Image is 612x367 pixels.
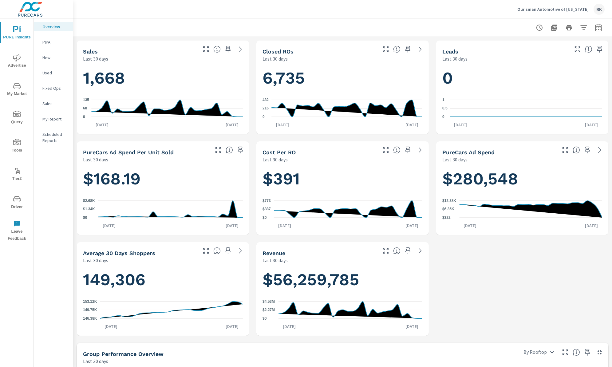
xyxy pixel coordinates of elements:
[263,269,422,290] h1: $56,259,785
[83,55,108,62] p: Last 30 days
[272,122,293,128] p: [DATE]
[83,269,243,290] h1: 149,306
[263,250,285,256] h5: Revenue
[560,145,570,155] button: Make Fullscreen
[83,250,155,256] h5: Average 30 Days Shoppers
[83,168,243,189] h1: $168.19
[442,156,468,163] p: Last 30 days
[42,39,68,45] p: PIPA
[34,84,73,93] div: Fixed Ops
[2,26,32,41] span: PURE Insights
[263,308,275,312] text: $2.27M
[263,215,267,220] text: $0
[235,145,245,155] span: Save this to your personalized report
[393,247,401,255] span: Total sales revenue over the selected date range. [Source: This data is sourced from the dealer’s...
[595,347,605,357] button: Minimize Widget
[263,48,294,55] h5: Closed ROs
[581,122,602,128] p: [DATE]
[263,199,271,203] text: $773
[415,145,425,155] a: See more details in report
[594,4,605,15] div: BK
[393,45,401,53] span: Number of Repair Orders Closed by the selected dealership group over the selected time range. [So...
[442,168,602,189] h1: $280,548
[278,323,300,330] p: [DATE]
[2,195,32,211] span: Driver
[42,70,68,76] p: Used
[201,44,211,54] button: Make Fullscreen
[201,246,211,256] button: Make Fullscreen
[442,55,468,62] p: Last 30 days
[401,223,423,229] p: [DATE]
[263,106,269,111] text: 216
[582,145,592,155] span: Save this to your personalized report
[2,54,32,69] span: Advertise
[42,24,68,30] p: Overview
[34,53,73,62] div: New
[415,246,425,256] a: See more details in report
[213,247,221,255] span: A rolling 30 day total of daily Shoppers on the dealership website, averaged over the selected da...
[83,207,95,211] text: $1.34K
[381,145,391,155] button: Make Fullscreen
[223,246,233,256] span: Save this to your personalized report
[442,199,456,203] text: $12.38K
[263,98,269,102] text: 432
[263,257,288,264] p: Last 30 days
[578,22,590,34] button: Apply Filters
[83,308,97,312] text: 149.75K
[100,323,122,330] p: [DATE]
[274,223,295,229] p: [DATE]
[34,68,73,77] div: Used
[34,114,73,124] div: My Report
[42,131,68,144] p: Scheduled Reports
[263,168,422,189] h1: $391
[450,122,471,128] p: [DATE]
[2,220,32,242] span: Leave Feedback
[98,223,120,229] p: [DATE]
[226,146,233,154] span: Average cost of advertising per each vehicle sold at the dealer over the selected date range. The...
[573,146,580,154] span: Total cost of media for all PureCars channels for the selected dealership group over the selected...
[401,122,423,128] p: [DATE]
[221,223,243,229] p: [DATE]
[595,44,605,54] span: Save this to your personalized report
[442,48,458,55] h5: Leads
[83,98,89,102] text: 135
[442,115,444,119] text: 0
[573,349,580,356] span: Understand group performance broken down by various segments. Use the dropdown in the upper right...
[223,44,233,54] span: Save this to your personalized report
[442,68,602,89] h1: 0
[34,37,73,47] div: PIPA
[585,45,592,53] span: Number of Leads generated from PureCars Tools for the selected dealership group over the selected...
[548,22,560,34] button: "Export Report to PDF"
[221,323,243,330] p: [DATE]
[83,68,243,89] h1: 1,668
[2,82,32,97] span: My Market
[83,215,87,220] text: $0
[582,347,592,357] span: Save this to your personalized report
[263,115,265,119] text: 0
[83,115,85,119] text: 0
[83,48,98,55] h5: Sales
[573,44,582,54] button: Make Fullscreen
[83,149,174,156] h5: PureCars Ad Spend Per Unit Sold
[221,122,243,128] p: [DATE]
[34,99,73,108] div: Sales
[34,130,73,145] div: Scheduled Reports
[0,18,34,245] div: nav menu
[520,347,558,357] div: By Rooftop
[91,122,113,128] p: [DATE]
[42,116,68,122] p: My Report
[2,139,32,154] span: Tools
[83,351,164,357] h5: Group Performance Overview
[213,145,223,155] button: Make Fullscreen
[42,101,68,107] p: Sales
[442,149,495,156] h5: PureCars Ad Spend
[442,215,451,220] text: $322
[2,111,32,126] span: Query
[592,22,605,34] button: Select Date Range
[2,167,32,182] span: Tier2
[42,54,68,61] p: New
[403,145,413,155] span: Save this to your personalized report
[401,323,423,330] p: [DATE]
[442,106,448,111] text: 0.5
[83,199,95,203] text: $2.68K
